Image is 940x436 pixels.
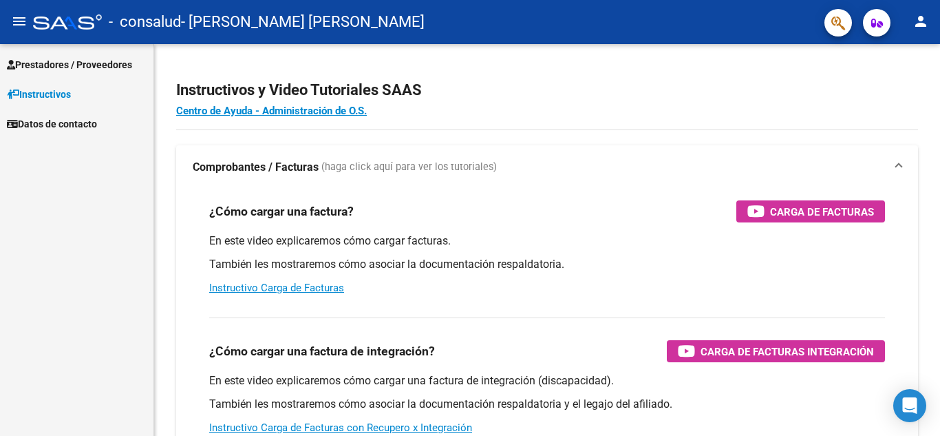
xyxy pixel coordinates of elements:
[7,87,71,102] span: Instructivos
[176,145,918,189] mat-expansion-panel-header: Comprobantes / Facturas (haga click aquí para ver los tutoriales)
[209,373,885,388] p: En este video explicaremos cómo cargar una factura de integración (discapacidad).
[736,200,885,222] button: Carga de Facturas
[209,202,354,221] h3: ¿Cómo cargar una factura?
[209,422,472,434] a: Instructivo Carga de Facturas con Recupero x Integración
[893,389,926,422] div: Open Intercom Messenger
[109,7,181,37] span: - consalud
[193,160,319,175] strong: Comprobantes / Facturas
[209,342,435,361] h3: ¿Cómo cargar una factura de integración?
[209,233,885,249] p: En este video explicaremos cómo cargar facturas.
[667,340,885,362] button: Carga de Facturas Integración
[321,160,497,175] span: (haga click aquí para ver los tutoriales)
[7,57,132,72] span: Prestadores / Proveedores
[209,257,885,272] p: También les mostraremos cómo asociar la documentación respaldatoria.
[209,397,885,412] p: También les mostraremos cómo asociar la documentación respaldatoria y el legajo del afiliado.
[701,343,874,360] span: Carga de Facturas Integración
[7,116,97,132] span: Datos de contacto
[176,105,367,117] a: Centro de Ayuda - Administración de O.S.
[209,282,344,294] a: Instructivo Carga de Facturas
[176,77,918,103] h2: Instructivos y Video Tutoriales SAAS
[11,13,28,30] mat-icon: menu
[770,203,874,220] span: Carga de Facturas
[912,13,929,30] mat-icon: person
[181,7,425,37] span: - [PERSON_NAME] [PERSON_NAME]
